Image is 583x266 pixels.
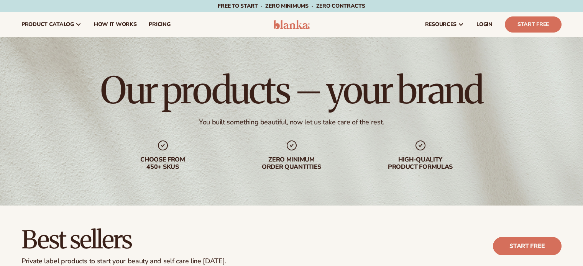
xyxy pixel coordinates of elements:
div: Private label products to start your beauty and self care line [DATE]. [21,257,226,266]
span: resources [425,21,457,28]
a: pricing [143,12,176,37]
img: logo [273,20,310,29]
a: How It Works [88,12,143,37]
div: Choose from 450+ Skus [114,156,212,171]
span: pricing [149,21,170,28]
span: LOGIN [476,21,493,28]
h2: Best sellers [21,227,226,253]
div: High-quality product formulas [371,156,470,171]
span: How It Works [94,21,137,28]
a: Start free [493,237,562,255]
a: Start Free [505,16,562,33]
div: Zero minimum order quantities [243,156,341,171]
span: product catalog [21,21,74,28]
h1: Our products – your brand [100,72,482,109]
div: You built something beautiful, now let us take care of the rest. [199,118,384,127]
a: resources [419,12,470,37]
a: LOGIN [470,12,499,37]
a: product catalog [15,12,88,37]
span: Free to start · ZERO minimums · ZERO contracts [218,2,365,10]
